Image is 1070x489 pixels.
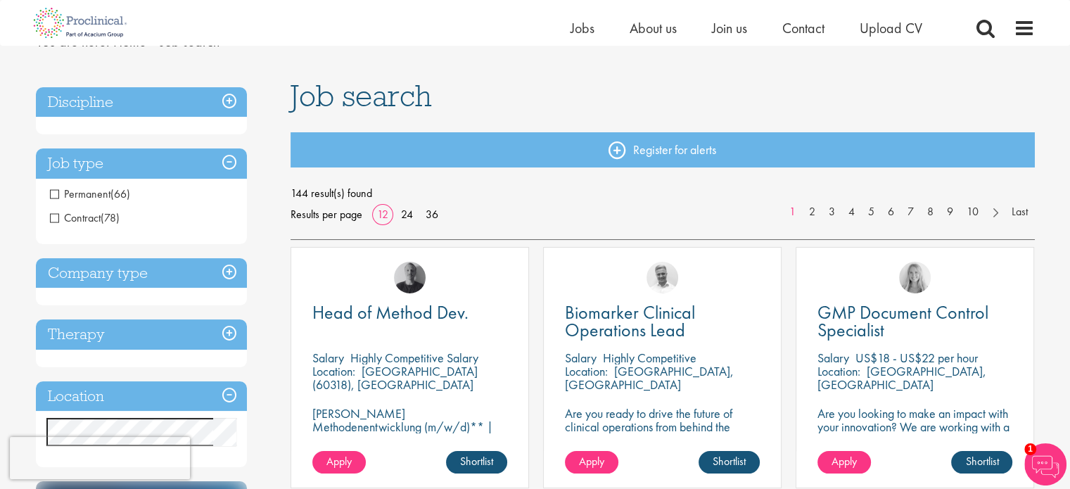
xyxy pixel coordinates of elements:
[782,204,803,220] a: 1
[571,19,594,37] a: Jobs
[565,363,734,393] p: [GEOGRAPHIC_DATA], [GEOGRAPHIC_DATA]
[900,204,921,220] a: 7
[396,207,418,222] a: 24
[920,204,941,220] a: 8
[565,300,695,342] span: Biomarker Clinical Operations Lead
[36,87,247,118] h3: Discipline
[326,454,352,469] span: Apply
[36,258,247,288] h3: Company type
[855,350,978,366] p: US$18 - US$22 per hour
[860,19,922,37] a: Upload CV
[1005,204,1035,220] a: Last
[861,204,881,220] a: 5
[565,363,608,379] span: Location:
[565,451,618,474] a: Apply
[817,363,986,393] p: [GEOGRAPHIC_DATA], [GEOGRAPHIC_DATA]
[782,19,824,37] a: Contact
[817,304,1012,339] a: GMP Document Control Specialist
[647,262,678,293] img: Joshua Bye
[50,186,110,201] span: Permanent
[312,350,344,366] span: Salary
[960,204,986,220] a: 10
[817,350,849,366] span: Salary
[50,210,120,225] span: Contract
[579,454,604,469] span: Apply
[50,210,101,225] span: Contract
[565,407,760,474] p: Are you ready to drive the future of clinical operations from behind the scenes? Looking to be in...
[291,132,1035,167] a: Register for alerts
[881,204,901,220] a: 6
[291,204,362,225] span: Results per page
[394,262,426,293] img: Felix Zimmer
[951,451,1012,474] a: Shortlist
[421,207,443,222] a: 36
[817,363,860,379] span: Location:
[312,363,355,379] span: Location:
[10,437,190,479] iframe: reCAPTCHA
[36,381,247,412] h3: Location
[312,407,507,474] p: [PERSON_NAME] Methodenentwicklung (m/w/d)** | Dauerhaft | Biowissenschaften | [GEOGRAPHIC_DATA] (...
[110,186,130,201] span: (66)
[291,77,432,115] span: Job search
[832,454,857,469] span: Apply
[350,350,478,366] p: Highly Competitive Salary
[817,451,871,474] a: Apply
[1024,443,1066,485] img: Chatbot
[50,186,130,201] span: Permanent
[36,319,247,350] h3: Therapy
[1024,443,1036,455] span: 1
[630,19,677,37] a: About us
[312,300,469,324] span: Head of Method Dev.
[291,183,1035,204] span: 144 result(s) found
[565,350,597,366] span: Salary
[565,304,760,339] a: Biomarker Clinical Operations Lead
[312,304,507,322] a: Head of Method Dev.
[446,451,507,474] a: Shortlist
[312,451,366,474] a: Apply
[940,204,960,220] a: 9
[36,148,247,179] h3: Job type
[899,262,931,293] img: Shannon Briggs
[312,363,478,393] p: [GEOGRAPHIC_DATA] (60318), [GEOGRAPHIC_DATA]
[712,19,747,37] a: Join us
[603,350,696,366] p: Highly Competitive
[817,300,988,342] span: GMP Document Control Specialist
[841,204,862,220] a: 4
[101,210,120,225] span: (78)
[372,207,393,222] a: 12
[802,204,822,220] a: 2
[817,407,1012,474] p: Are you looking to make an impact with your innovation? We are working with a well-established ph...
[699,451,760,474] a: Shortlist
[822,204,842,220] a: 3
